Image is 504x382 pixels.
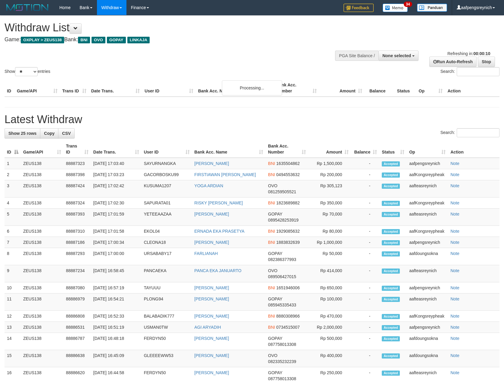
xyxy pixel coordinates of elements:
td: Rp 500,000 [308,333,351,350]
td: - [351,209,379,226]
td: GACORBOSKU99 [142,169,192,180]
span: Accepted [382,212,400,217]
span: Copy 1635504862 to clipboard [276,161,300,166]
td: aafKongsreypheak [407,311,448,322]
span: 34 [404,2,412,7]
span: Copy [44,131,54,136]
td: 9 [5,265,21,282]
a: Note [450,325,459,330]
span: BNI [268,200,275,205]
span: GOPAY [107,37,126,43]
th: Trans ID [60,79,89,97]
td: Rp 70,000 [308,209,351,226]
td: Rp 350,000 [308,197,351,209]
td: - [351,197,379,209]
td: - [351,293,379,311]
img: Feedback.jpg [344,4,374,12]
img: panduan.png [417,4,447,12]
td: Rp 100,000 [308,293,351,311]
span: GOPAY [268,297,282,301]
a: Note [450,229,459,234]
a: FARLIANAH [194,251,218,256]
a: Note [450,297,459,301]
a: ERNADA EKA PRASETYA [194,229,244,234]
a: [PERSON_NAME] [194,297,229,301]
td: [DATE] 16:48:18 [91,333,142,350]
td: Rp 80,000 [308,226,351,237]
span: Copy 0895428253919 to clipboard [268,218,298,222]
span: Accepted [382,371,400,376]
span: OVO [92,37,105,43]
td: [DATE] 17:00:34 [91,237,142,248]
a: Note [450,240,459,245]
span: OVO [268,268,277,273]
td: - [351,237,379,248]
span: GOPAY [268,370,282,375]
h1: Withdraw List [5,22,330,34]
td: USMAN0TW [142,322,192,333]
td: 88887424 [64,180,91,197]
span: Show 25 rows [8,131,36,136]
td: Rp 414,000 [308,265,351,282]
td: - [351,265,379,282]
span: Accepted [382,251,400,256]
td: aafKongsreypheak [407,169,448,180]
th: User ID [142,79,196,97]
td: ZEUS138 [21,282,64,293]
td: 88887324 [64,197,91,209]
td: Rp 50,000 [308,248,351,265]
a: Note [450,268,459,273]
td: aafKongsreypheak [407,197,448,209]
a: Note [450,200,459,205]
td: YETEEAAZAA [142,209,192,226]
th: ID [5,79,14,97]
a: [PERSON_NAME] [194,370,229,375]
td: 15 [5,350,21,367]
td: 12 [5,311,21,322]
span: GOPAY [268,251,282,256]
span: Accepted [382,161,400,166]
strong: 00:00:10 [473,51,490,56]
span: Copy 085945335433 to clipboard [268,303,296,307]
a: CSV [58,128,75,138]
span: BNI [268,285,275,290]
th: Op: activate to sort column ascending [407,141,448,158]
div: Processing... [222,80,282,95]
span: Copy 8880308966 to clipboard [276,314,300,318]
td: 4 [5,197,21,209]
div: PGA Site Balance / [335,51,378,61]
span: Copy 0494553632 to clipboard [276,172,300,177]
td: FERDYN50 [142,333,192,350]
td: 88886531 [64,322,91,333]
a: Copy [40,128,58,138]
td: [DATE] 16:58:45 [91,265,142,282]
td: aafdoungsokna [407,248,448,265]
td: GLEEEEWW53 [142,350,192,367]
span: GOPAY [268,212,282,216]
span: Copy 1823689882 to clipboard [276,200,300,205]
span: Accepted [382,269,400,274]
span: Accepted [382,172,400,178]
td: TAYUUU [142,282,192,293]
th: Action [448,141,499,158]
span: GOPAY [268,336,282,341]
a: [PERSON_NAME] [194,336,229,341]
a: Note [450,183,459,188]
span: CSV [62,131,71,136]
span: Accepted [382,229,400,234]
td: [DATE] 17:01:58 [91,226,142,237]
td: - [351,282,379,293]
td: 88886808 [64,311,91,322]
td: SAYURNANGKA [142,158,192,169]
td: Rp 1,500,000 [308,158,351,169]
td: [DATE] 16:51:19 [91,322,142,333]
td: 88886787 [64,333,91,350]
td: aafteasreynich [407,265,448,282]
span: BNI [268,161,275,166]
td: [DATE] 16:52:33 [91,311,142,322]
select: Showentries [15,67,38,76]
label: Search: [440,128,499,137]
td: ZEUS138 [21,180,64,197]
td: - [351,350,379,367]
a: Note [450,353,459,358]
